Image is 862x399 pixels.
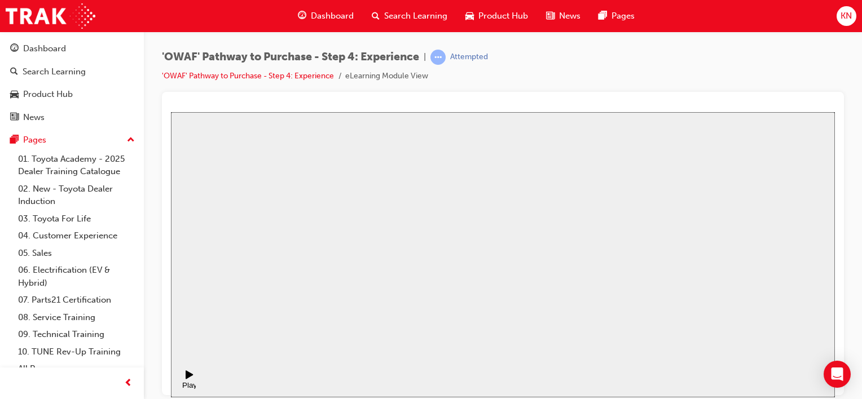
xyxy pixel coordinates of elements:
a: 10. TUNE Rev-Up Training [14,343,139,361]
a: pages-iconPages [590,5,644,28]
span: car-icon [465,9,474,23]
span: pages-icon [599,9,607,23]
span: up-icon [127,133,135,148]
button: DashboardSearch LearningProduct HubNews [5,36,139,130]
a: 05. Sales [14,245,139,262]
a: guage-iconDashboard [289,5,363,28]
span: learningRecordVerb_ATTEMPT-icon [430,50,446,65]
a: Dashboard [5,38,139,59]
span: prev-icon [124,376,133,391]
div: News [23,111,45,124]
div: Open Intercom Messenger [824,361,851,388]
a: 02. New - Toyota Dealer Induction [14,180,139,210]
li: eLearning Module View [345,70,428,83]
a: search-iconSearch Learning [363,5,456,28]
a: 03. Toyota For Life [14,210,139,228]
button: Pages [5,130,139,150]
a: 08. Service Training [14,309,139,326]
span: Product Hub [478,10,528,23]
div: Play (Ctrl+Alt+P) [9,269,28,286]
div: Dashboard [23,42,66,55]
span: search-icon [10,67,18,77]
a: News [5,107,139,128]
span: pages-icon [10,135,19,145]
div: Attempted [450,52,488,63]
div: Pages [23,134,46,147]
a: All Pages [14,360,139,378]
span: Search Learning [384,10,447,23]
span: 'OWAF' Pathway to Purchase - Step 4: Experience [162,51,419,64]
button: Pause (Ctrl+Alt+P) [6,258,25,277]
a: 07. Parts21 Certification [14,291,139,309]
a: 06. Electrification (EV & Hybrid) [14,261,139,291]
span: Dashboard [311,10,354,23]
a: news-iconNews [537,5,590,28]
span: | [424,51,426,64]
span: guage-icon [298,9,306,23]
span: KN [841,10,852,23]
span: guage-icon [10,44,19,54]
span: search-icon [372,9,380,23]
div: Product Hub [23,88,73,101]
span: news-icon [10,113,19,123]
a: 01. Toyota Academy - 2025 Dealer Training Catalogue [14,150,139,180]
a: car-iconProduct Hub [456,5,537,28]
button: KN [837,6,856,26]
span: Pages [612,10,635,23]
a: 09. Technical Training [14,326,139,343]
a: Search Learning [5,61,139,82]
img: Trak [6,3,95,29]
span: car-icon [10,90,19,100]
div: playback controls [6,249,25,285]
span: News [559,10,580,23]
a: 'OWAF' Pathway to Purchase - Step 4: Experience [162,71,334,81]
a: Product Hub [5,84,139,105]
div: Search Learning [23,65,86,78]
a: 04. Customer Experience [14,227,139,245]
span: news-icon [546,9,555,23]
